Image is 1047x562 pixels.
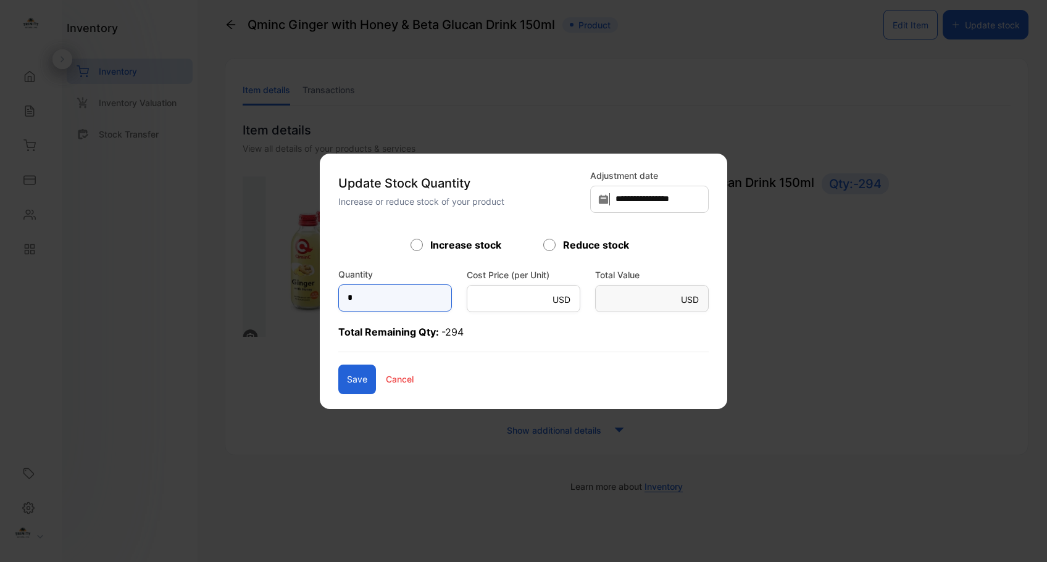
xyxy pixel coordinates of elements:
p: USD [681,293,699,306]
label: Cost Price (per Unit) [467,268,580,281]
span: -294 [441,326,464,338]
label: Increase stock [430,238,501,252]
label: Quantity [338,268,373,281]
p: USD [553,293,570,306]
p: Increase or reduce stock of your product [338,195,583,208]
button: Save [338,365,376,394]
p: Total Remaining Qty: [338,324,709,352]
button: Open LiveChat chat widget [10,5,47,42]
label: Reduce stock [563,238,629,252]
p: Cancel [386,373,414,386]
p: Update Stock Quantity [338,174,583,192]
label: Adjustment date [590,169,709,182]
label: Total Value [595,268,709,281]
